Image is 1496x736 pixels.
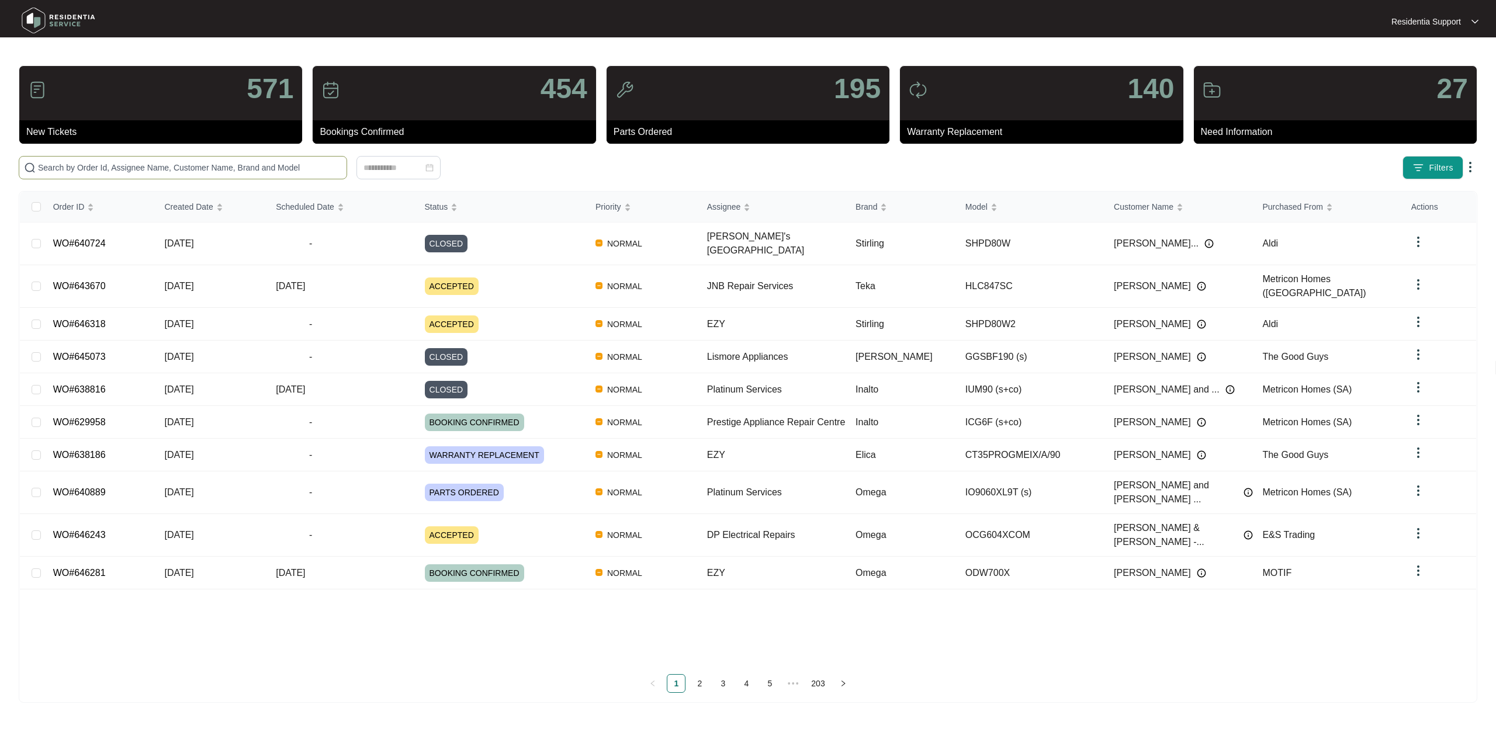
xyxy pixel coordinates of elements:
[856,450,876,460] span: Elica
[784,674,802,693] span: •••
[1411,380,1425,394] img: dropdown arrow
[707,317,846,331] div: EZY
[602,415,647,429] span: NORMAL
[956,373,1104,406] td: IUM90 (s+co)
[586,192,698,223] th: Priority
[956,192,1104,223] th: Model
[38,161,342,174] input: Search by Order Id, Assignee Name, Customer Name, Brand and Model
[425,526,479,544] span: ACCEPTED
[856,384,878,394] span: Inalto
[164,487,193,497] span: [DATE]
[53,200,85,213] span: Order ID
[1262,487,1352,497] span: Metricon Homes (SA)
[707,383,846,397] div: Platinum Services
[53,319,106,329] a: WO#646318
[602,383,647,397] span: NORMAL
[643,674,662,693] button: left
[1262,384,1352,394] span: Metricon Homes (SA)
[425,381,468,398] span: CLOSED
[807,674,829,693] li: 203
[1411,277,1425,291] img: dropdown arrow
[53,487,106,497] a: WO#640889
[834,674,853,693] li: Next Page
[425,564,524,582] span: BOOKING CONFIRMED
[18,3,99,38] img: residentia service logo
[1201,125,1477,139] p: Need Information
[602,528,647,542] span: NORMAL
[602,350,647,364] span: NORMAL
[595,451,602,458] img: Vercel Logo
[1114,566,1191,580] span: [PERSON_NAME]
[1114,448,1191,462] span: [PERSON_NAME]
[1429,162,1453,174] span: Filters
[53,238,106,248] a: WO#640724
[53,417,106,427] a: WO#629958
[1114,350,1191,364] span: [PERSON_NAME]
[1391,16,1461,27] p: Residentia Support
[856,487,886,497] span: Omega
[53,384,106,394] a: WO#638816
[1197,418,1206,427] img: Info icon
[1262,568,1291,578] span: MOTIF
[320,125,595,139] p: Bookings Confirmed
[707,350,846,364] div: Lismore Appliances
[425,200,448,213] span: Status
[541,75,587,103] p: 454
[276,384,305,394] span: [DATE]
[714,674,732,693] li: 3
[276,485,345,499] span: -
[1411,446,1425,460] img: dropdown arrow
[164,200,213,213] span: Created Date
[965,200,988,213] span: Model
[1114,521,1238,549] span: [PERSON_NAME] & [PERSON_NAME] -...
[956,223,1104,265] td: SHPD80W
[602,485,647,499] span: NORMAL
[1262,238,1278,248] span: Aldi
[690,674,709,693] li: 2
[425,235,468,252] span: CLOSED
[1262,530,1315,540] span: E&S Trading
[1411,348,1425,362] img: dropdown arrow
[667,674,685,693] li: 1
[1262,200,1322,213] span: Purchased From
[707,200,741,213] span: Assignee
[956,308,1104,341] td: SHPD80W2
[1197,568,1206,578] img: Info icon
[164,352,193,362] span: [DATE]
[1114,200,1173,213] span: Customer Name
[164,568,193,578] span: [DATE]
[276,415,345,429] span: -
[1437,75,1468,103] p: 27
[595,569,602,576] img: Vercel Logo
[1127,75,1174,103] p: 140
[1412,162,1424,173] img: filter icon
[698,192,846,223] th: Assignee
[649,680,656,687] span: left
[276,448,345,462] span: -
[856,568,886,578] span: Omega
[956,341,1104,373] td: GGSBF190 (s)
[856,417,878,427] span: Inalto
[602,237,647,251] span: NORMAL
[28,81,47,99] img: icon
[1262,274,1366,298] span: Metricon Homes ([GEOGRAPHIC_DATA])
[707,279,846,293] div: JNB Repair Services
[956,514,1104,557] td: OCG604XCOM
[247,75,293,103] p: 571
[707,448,846,462] div: EZY
[1197,450,1206,460] img: Info icon
[44,192,155,223] th: Order ID
[909,81,927,99] img: icon
[1114,317,1191,331] span: [PERSON_NAME]
[856,319,884,329] span: Stirling
[415,192,586,223] th: Status
[164,417,193,427] span: [DATE]
[1114,383,1220,397] span: [PERSON_NAME] and ...
[761,675,778,692] a: 5
[164,238,193,248] span: [DATE]
[1411,413,1425,427] img: dropdown arrow
[602,279,647,293] span: NORMAL
[1104,192,1253,223] th: Customer Name
[53,281,106,291] a: WO#643670
[1244,530,1253,540] img: Info icon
